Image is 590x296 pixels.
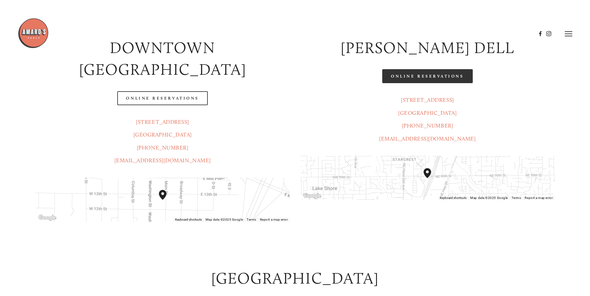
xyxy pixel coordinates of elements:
[114,157,211,164] a: [EMAIL_ADDRESS][DOMAIN_NAME]
[37,214,58,222] a: Open this area in Google Maps (opens a new window)
[402,122,453,129] a: [PHONE_NUMBER]
[379,135,476,142] a: [EMAIL_ADDRESS][DOMAIN_NAME]
[137,144,188,151] a: [PHONE_NUMBER]
[206,218,243,221] span: Map data ©2025 Google
[136,119,189,125] a: [STREET_ADDRESS]
[512,196,521,200] a: Terms
[525,196,553,200] a: Report a map error
[260,218,288,221] a: Report a map error
[470,196,508,200] span: Map data ©2025 Google
[159,190,174,210] div: Amaro's Table 1220 Main Street vancouver, United States
[382,69,472,83] a: Online Reservations
[35,267,555,289] h2: [GEOGRAPHIC_DATA]
[133,131,192,138] a: [GEOGRAPHIC_DATA]
[117,91,207,105] a: Online Reservations
[302,192,323,200] a: Open this area in Google Maps (opens a new window)
[247,218,256,221] a: Terms
[175,218,202,222] button: Keyboard shortcuts
[18,18,49,49] img: Amaro's Table
[302,192,323,200] img: Google
[37,214,58,222] img: Google
[424,168,439,188] div: Amaro's Table 816 Northeast 98th Circle Vancouver, WA, 98665, United States
[401,96,454,103] a: [STREET_ADDRESS]
[398,110,457,116] a: [GEOGRAPHIC_DATA]
[440,196,467,200] button: Keyboard shortcuts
